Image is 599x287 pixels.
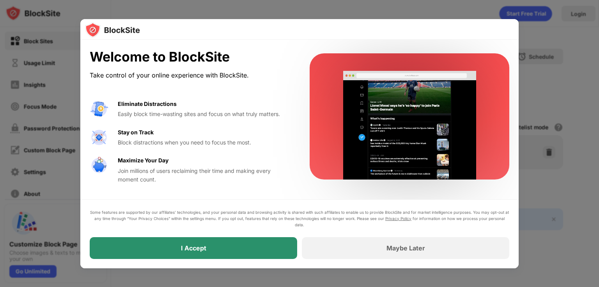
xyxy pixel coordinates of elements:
[181,244,206,252] div: I Accept
[118,138,291,147] div: Block distractions when you need to focus the most.
[118,100,177,108] div: Eliminate Distractions
[85,22,140,38] img: logo-blocksite.svg
[118,128,154,137] div: Stay on Track
[118,167,291,184] div: Join millions of users reclaiming their time and making every moment count.
[385,216,411,221] a: Privacy Policy
[386,244,425,252] div: Maybe Later
[118,110,291,118] div: Easily block time-wasting sites and focus on what truly matters.
[90,70,291,81] div: Take control of your online experience with BlockSite.
[118,156,168,165] div: Maximize Your Day
[90,128,108,147] img: value-focus.svg
[90,49,291,65] div: Welcome to BlockSite
[90,209,509,228] div: Some features are supported by our affiliates’ technologies, and your personal data and browsing ...
[90,100,108,118] img: value-avoid-distractions.svg
[90,156,108,175] img: value-safe-time.svg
